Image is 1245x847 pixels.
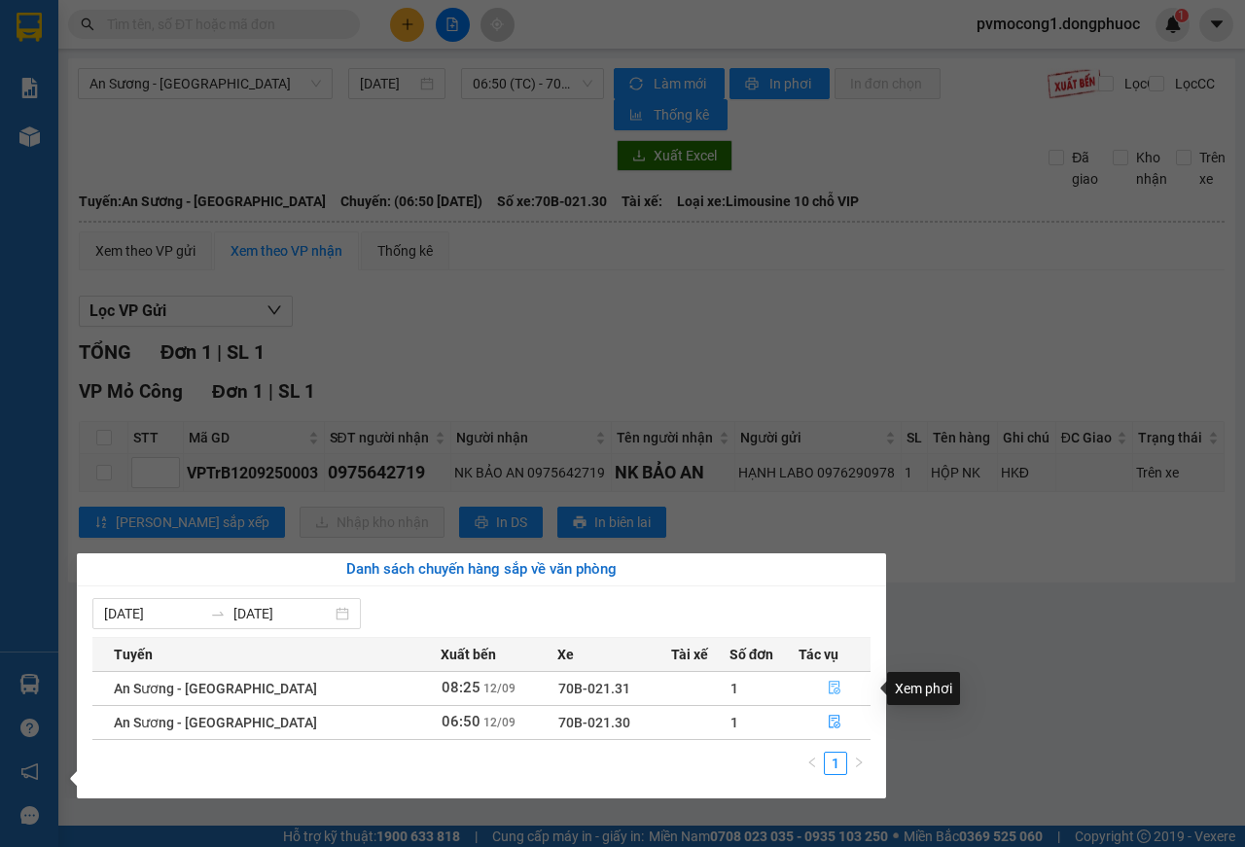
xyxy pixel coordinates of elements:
[6,141,119,153] span: In ngày:
[671,644,708,665] span: Tài xế
[729,644,774,665] span: Số đơn
[853,757,865,768] span: right
[154,11,267,27] strong: ĐỒNG PHƯỚC
[114,681,317,696] span: An Sương - [GEOGRAPHIC_DATA]
[233,603,332,624] input: Đến ngày
[730,715,738,730] span: 1
[483,682,516,695] span: 12/09
[825,753,846,774] a: 1
[558,681,630,696] span: 70B-021.31
[800,752,824,775] li: Previous Page
[557,644,574,665] span: Xe
[483,716,516,729] span: 12/09
[799,644,838,665] span: Tác vụ
[114,644,153,665] span: Tuyến
[800,752,824,775] button: left
[104,603,202,624] input: Từ ngày
[730,681,738,696] span: 1
[847,752,871,775] li: Next Page
[154,87,238,98] span: Hotline: 19001152
[441,644,496,665] span: Xuất bến
[92,558,871,582] div: Danh sách chuyến hàng sắp về văn phòng
[7,12,93,97] img: logo
[806,757,818,768] span: left
[847,752,871,775] button: right
[43,141,119,153] span: 08:19:20 [DATE]
[97,124,207,138] span: VPMC1209250002
[558,715,630,730] span: 70B-021.30
[154,58,267,83] span: 01 Võ Văn Truyện, KP.1, Phường 2
[154,31,262,55] span: Bến xe [GEOGRAPHIC_DATA]
[442,713,480,730] span: 06:50
[828,681,841,696] span: file-done
[210,606,226,621] span: to
[53,105,238,121] span: -----------------------------------------
[887,672,960,705] div: Xem phơi
[824,752,847,775] li: 1
[6,125,206,137] span: [PERSON_NAME]:
[210,606,226,621] span: swap-right
[800,707,870,738] button: file-done
[800,673,870,704] button: file-done
[442,679,480,696] span: 08:25
[114,715,317,730] span: An Sương - [GEOGRAPHIC_DATA]
[828,715,841,730] span: file-done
